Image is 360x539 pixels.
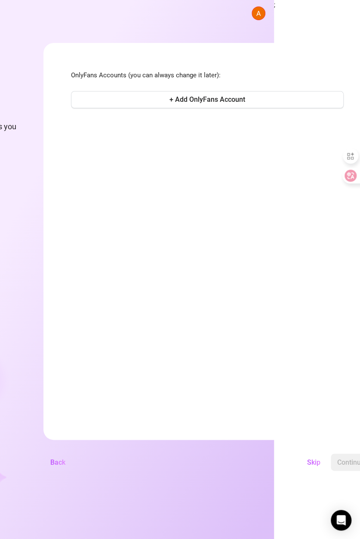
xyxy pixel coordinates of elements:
span: OnlyFans Accounts (you can always change it later): [71,70,344,81]
button: Skip [300,454,327,471]
span: + Add OnlyFans Account [169,95,245,104]
div: Open Intercom Messenger [331,510,351,530]
img: ACg8ocJoF-Z1kD9Oe7firpZc728--XPV5Nvo2q195PGTEqsh1t3Jbg=s96-c [252,7,265,20]
button: Back [43,454,72,471]
span: Skip [307,458,320,466]
span: Back [50,458,65,466]
button: + Add OnlyFans Account [71,91,344,108]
